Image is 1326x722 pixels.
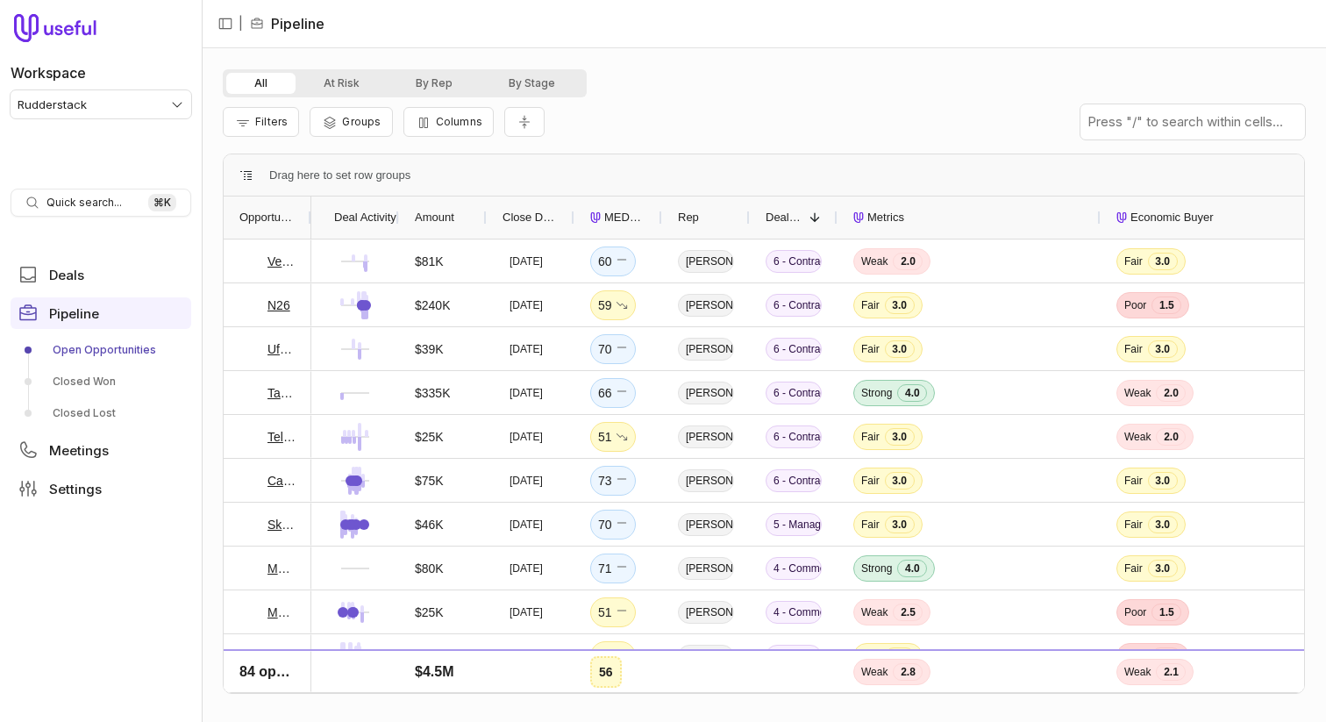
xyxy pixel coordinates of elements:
[267,339,296,360] a: Ufurnish - reconnect
[616,382,628,404] span: No change
[861,342,880,356] span: Fair
[267,295,290,316] a: N26
[885,340,915,358] span: 3.0
[267,514,296,535] a: Skiddle
[1148,691,1178,709] span: 3.0
[1124,693,1143,707] span: Fair
[11,368,191,396] a: Closed Won
[766,207,802,228] span: Deal Stage
[415,426,444,447] div: $25K
[1148,472,1178,490] span: 3.0
[616,514,628,535] span: No change
[766,513,822,536] span: 5 - Managed POC
[510,342,543,356] time: [DATE]
[267,251,296,272] a: Veo - DT Connect
[861,298,880,312] span: Fair
[11,336,191,427] div: Pipeline submenu
[504,107,545,138] button: Collapse all rows
[415,602,444,623] div: $25K
[49,307,99,320] span: Pipeline
[226,73,296,94] button: All
[11,297,191,329] a: Pipeline
[893,253,923,270] span: 2.0
[604,207,646,228] span: MEDDICC Score
[334,207,396,228] span: Deal Activity
[766,425,822,448] span: 6 - Contract Negotiation
[1151,647,1181,665] span: 1.5
[1124,430,1151,444] span: Weak
[1080,104,1305,139] input: Press "/" to search within cells...
[598,602,628,623] div: 51
[861,561,892,575] span: Strong
[893,604,923,621] span: 2.5
[1156,384,1186,402] span: 2.0
[861,386,892,400] span: Strong
[415,382,450,404] div: $335K
[267,470,296,491] a: Campaign Solutions
[415,295,450,316] div: $240K
[11,399,191,427] a: Closed Lost
[510,518,543,532] time: [DATE]
[861,474,880,488] span: Fair
[239,13,243,34] span: |
[510,474,543,488] time: [DATE]
[11,336,191,364] a: Open Opportunities
[481,73,583,94] button: By Stage
[49,483,102,496] span: Settings
[1156,428,1186,446] span: 2.0
[1151,297,1181,314] span: 1.5
[1148,253,1178,270] span: 3.0
[598,470,628,491] div: 73
[861,605,888,619] span: Weak
[616,470,628,491] span: No change
[148,194,176,211] kbd: ⌘ K
[388,73,481,94] button: By Rep
[510,254,543,268] time: [DATE]
[766,469,822,492] span: 6 - Contract Negotiation
[678,469,734,492] span: [PERSON_NAME]
[885,428,915,446] span: 3.0
[1124,561,1143,575] span: Fair
[678,207,699,228] span: Rep
[766,338,822,361] span: 6 - Contract Negotiation
[212,11,239,37] button: Collapse sidebar
[267,602,296,623] a: MediAesthetics
[415,690,444,711] div: $40K
[678,338,734,361] span: [PERSON_NAME]
[415,251,444,272] div: $81K
[598,295,628,316] div: 59
[1124,386,1151,400] span: Weak
[861,649,880,663] span: Fair
[510,430,543,444] time: [DATE]
[296,73,388,94] button: At Risk
[1124,342,1143,356] span: Fair
[766,601,822,624] span: 4 - Commercial & Product Validation
[861,254,888,268] span: Weak
[269,165,410,186] div: Row Groups
[1124,254,1143,268] span: Fair
[510,298,543,312] time: [DATE]
[267,690,296,711] a: Avatria
[510,649,543,663] time: [DATE]
[1124,605,1146,619] span: Poor
[11,62,86,83] label: Workspace
[1148,340,1178,358] span: 3.0
[223,107,299,137] button: Filter Pipeline
[893,691,923,709] span: 2.5
[885,647,915,665] span: 3.0
[1148,560,1178,577] span: 3.0
[598,339,628,360] div: 70
[616,646,628,667] span: No change
[598,251,628,272] div: 60
[766,645,822,668] span: 4 - Commercial & Product Validation
[678,689,734,711] span: [PERSON_NAME]
[1148,516,1178,533] span: 3.0
[267,646,296,667] a: Direct Ferries
[897,560,927,577] span: 4.0
[853,197,1085,239] div: Metrics
[885,472,915,490] span: 3.0
[1124,298,1146,312] span: Poor
[861,693,888,707] span: Weak
[616,251,628,272] span: No change
[310,107,392,137] button: Group Pipeline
